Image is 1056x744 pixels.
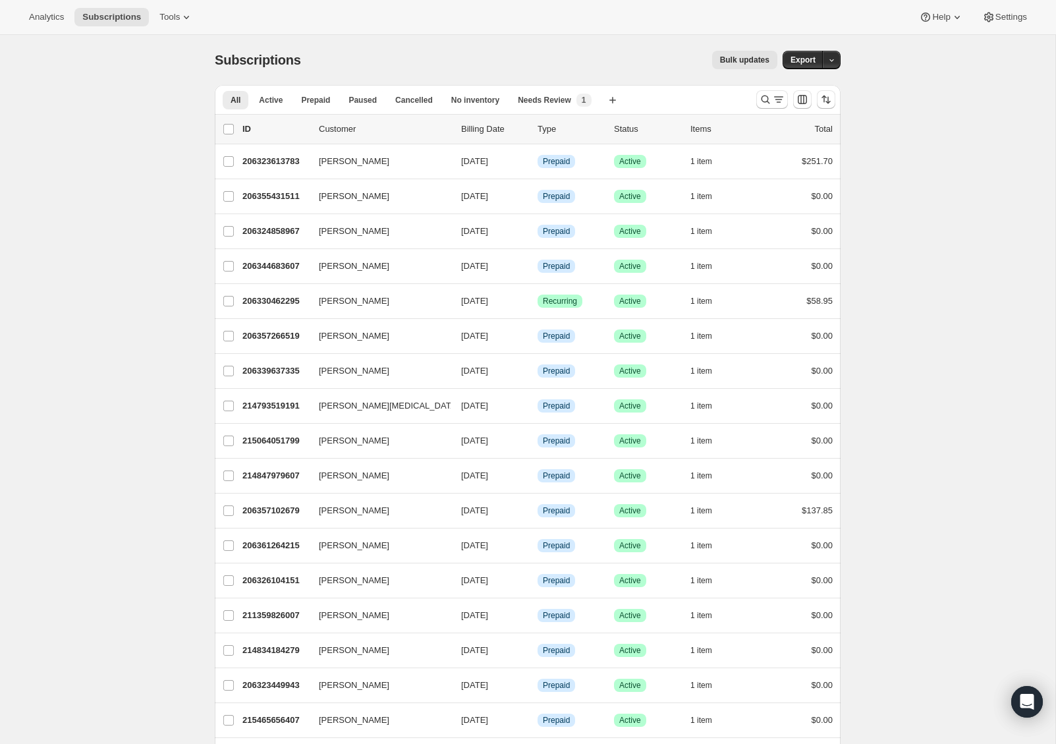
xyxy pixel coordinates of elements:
span: Prepaid [301,95,330,105]
span: [DATE] [461,715,488,725]
span: $0.00 [811,471,833,480]
span: Prepaid [543,331,570,341]
button: 1 item [690,536,727,555]
div: 215064051799[PERSON_NAME][DATE]InfoPrepaidSuccessActive1 item$0.00 [242,432,833,450]
div: Open Intercom Messenger [1011,686,1043,718]
button: [PERSON_NAME] [311,151,443,172]
div: IDCustomerBilling DateTypeStatusItemsTotal [242,123,833,136]
span: Prepaid [543,505,570,516]
button: Search and filter results [756,90,788,109]
div: 214847979607[PERSON_NAME][DATE]InfoPrepaidSuccessActive1 item$0.00 [242,467,833,485]
span: [DATE] [461,226,488,236]
span: [PERSON_NAME] [319,225,389,238]
span: 1 item [690,366,712,376]
span: Active [619,645,641,656]
span: $0.00 [811,191,833,201]
span: Recurring [543,296,577,306]
button: 1 item [690,187,727,206]
span: [PERSON_NAME] [319,329,389,343]
button: 1 item [690,467,727,485]
span: $0.00 [811,366,833,376]
span: Settings [995,12,1027,22]
button: 1 item [690,571,727,590]
span: $0.00 [811,715,833,725]
span: 1 item [690,680,712,691]
span: [DATE] [461,191,488,201]
button: [PERSON_NAME] [311,256,443,277]
button: [PERSON_NAME] [311,640,443,661]
button: Export [783,51,823,69]
span: [PERSON_NAME] [319,609,389,622]
span: $0.00 [811,226,833,236]
button: [PERSON_NAME] [311,360,443,382]
span: [PERSON_NAME] [319,574,389,587]
span: Prepaid [543,575,570,586]
span: [PERSON_NAME] [319,155,389,168]
div: 206323449943[PERSON_NAME][DATE]InfoPrepaidSuccessActive1 item$0.00 [242,676,833,695]
span: Cancelled [395,95,433,105]
button: 1 item [690,327,727,345]
span: [PERSON_NAME] [319,260,389,273]
div: 206326104151[PERSON_NAME][DATE]InfoPrepaidSuccessActive1 item$0.00 [242,571,833,590]
div: 206355431511[PERSON_NAME][DATE]InfoPrepaidSuccessActive1 item$0.00 [242,187,833,206]
span: [PERSON_NAME] [319,504,389,517]
span: Active [619,401,641,411]
div: 206324858967[PERSON_NAME][DATE]InfoPrepaidSuccessActive1 item$0.00 [242,222,833,241]
div: Items [690,123,756,136]
button: Settings [974,8,1035,26]
span: Active [259,95,283,105]
span: [DATE] [461,366,488,376]
button: 1 item [690,432,727,450]
span: Active [619,366,641,376]
p: 206355431511 [242,190,308,203]
span: Active [619,261,641,272]
span: Subscriptions [82,12,141,22]
span: [DATE] [461,436,488,445]
span: 1 item [690,540,712,551]
button: [PERSON_NAME] [311,465,443,486]
button: 1 item [690,397,727,415]
p: 206361264215 [242,539,308,552]
span: [DATE] [461,156,488,166]
span: [DATE] [461,401,488,411]
span: [DATE] [461,645,488,655]
span: Prepaid [543,610,570,621]
button: 1 item [690,606,727,625]
button: 1 item [690,222,727,241]
span: $58.95 [806,296,833,306]
button: [PERSON_NAME] [311,430,443,451]
span: $0.00 [811,610,833,620]
span: 1 item [690,296,712,306]
span: 1 [582,95,586,105]
button: 1 item [690,641,727,660]
span: [PERSON_NAME][MEDICAL_DATA] [319,399,459,413]
span: 1 item [690,401,712,411]
span: 1 item [690,575,712,586]
p: 211359826007 [242,609,308,622]
span: [PERSON_NAME] [319,364,389,378]
span: [PERSON_NAME] [319,679,389,692]
button: [PERSON_NAME] [311,710,443,731]
span: $0.00 [811,261,833,271]
p: 206323449943 [242,679,308,692]
button: [PERSON_NAME] [311,570,443,591]
button: Customize table column order and visibility [793,90,812,109]
span: 1 item [690,471,712,481]
span: Active [619,540,641,551]
button: Bulk updates [712,51,777,69]
span: Prepaid [543,366,570,376]
span: [PERSON_NAME] [319,469,389,482]
button: [PERSON_NAME] [311,186,443,207]
span: Active [619,296,641,306]
div: 215465656407[PERSON_NAME][DATE]InfoPrepaidSuccessActive1 item$0.00 [242,711,833,730]
button: 1 item [690,501,727,520]
span: [PERSON_NAME] [319,539,389,552]
button: [PERSON_NAME] [311,535,443,556]
p: 214847979607 [242,469,308,482]
span: Prepaid [543,715,570,726]
span: $137.85 [802,505,833,515]
span: 1 item [690,505,712,516]
span: [PERSON_NAME] [319,434,389,447]
p: Customer [319,123,451,136]
span: $0.00 [811,680,833,690]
